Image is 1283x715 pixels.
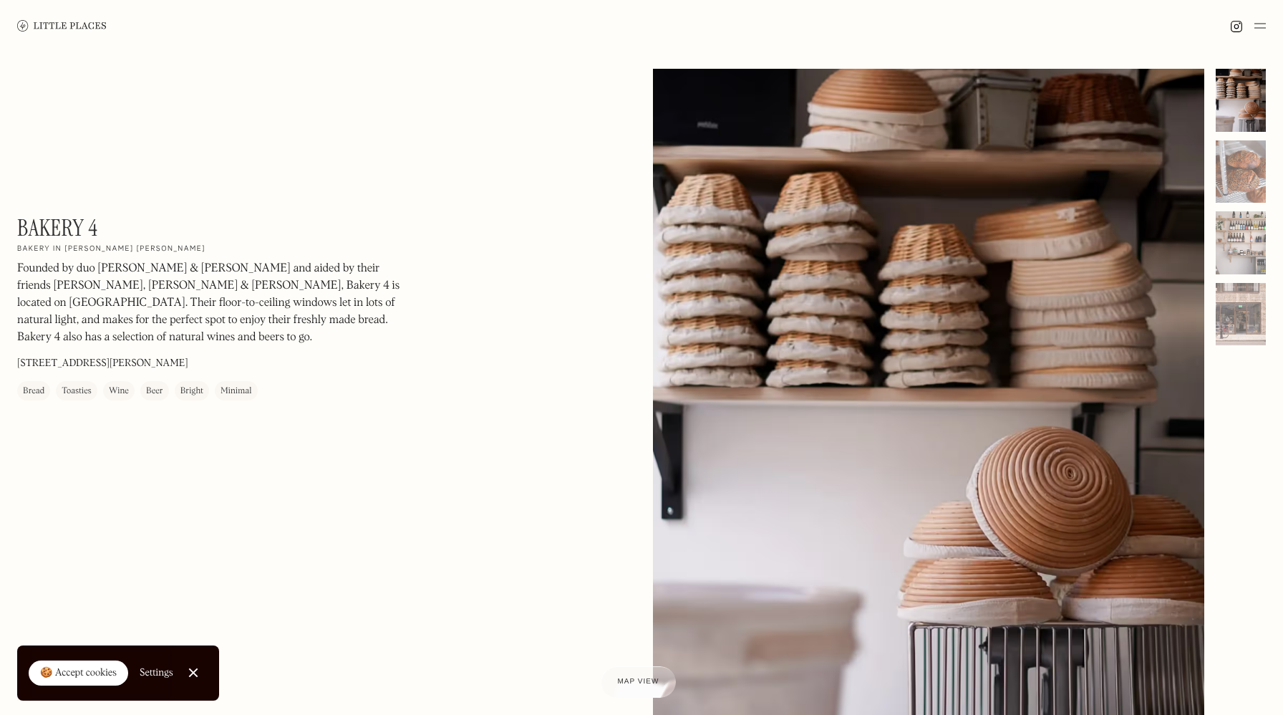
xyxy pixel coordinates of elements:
[221,385,252,399] div: Minimal
[23,385,44,399] div: Bread
[40,666,117,681] div: 🍪 Accept cookies
[601,666,677,698] a: Map view
[140,668,173,678] div: Settings
[109,385,129,399] div: Wine
[179,658,208,687] a: Close Cookie Popup
[62,385,91,399] div: Toasties
[29,661,128,686] a: 🍪 Accept cookies
[17,214,97,241] h1: Bakery 4
[618,678,659,686] span: Map view
[180,385,203,399] div: Bright
[17,245,205,255] h2: Bakery in [PERSON_NAME] [PERSON_NAME]
[17,357,188,372] p: [STREET_ADDRESS][PERSON_NAME]
[17,261,404,347] p: Founded by duo [PERSON_NAME] & [PERSON_NAME] and aided by their friends [PERSON_NAME], [PERSON_NA...
[146,385,163,399] div: Beer
[140,657,173,689] a: Settings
